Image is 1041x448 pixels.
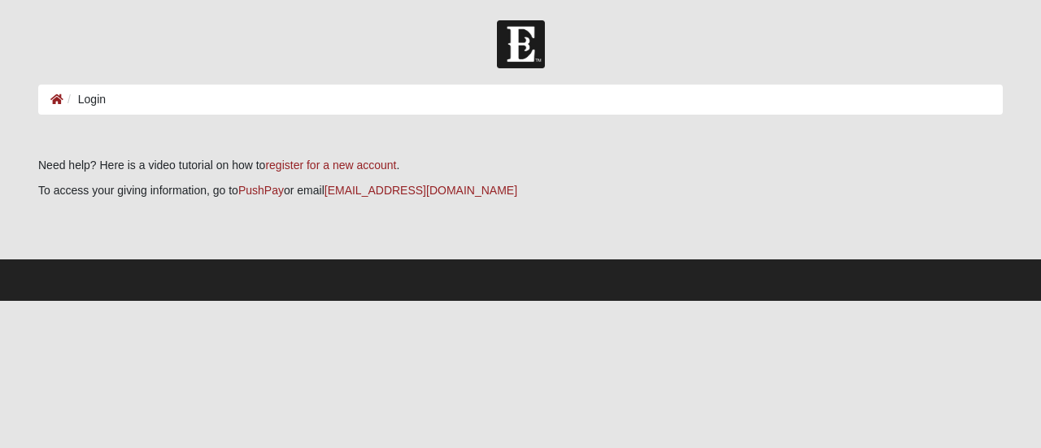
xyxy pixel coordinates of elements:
[238,184,284,197] a: PushPay
[265,159,396,172] a: register for a new account
[38,157,1003,174] p: Need help? Here is a video tutorial on how to .
[324,184,517,197] a: [EMAIL_ADDRESS][DOMAIN_NAME]
[497,20,545,68] img: Church of Eleven22 Logo
[38,182,1003,199] p: To access your giving information, go to or email
[63,91,106,108] li: Login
